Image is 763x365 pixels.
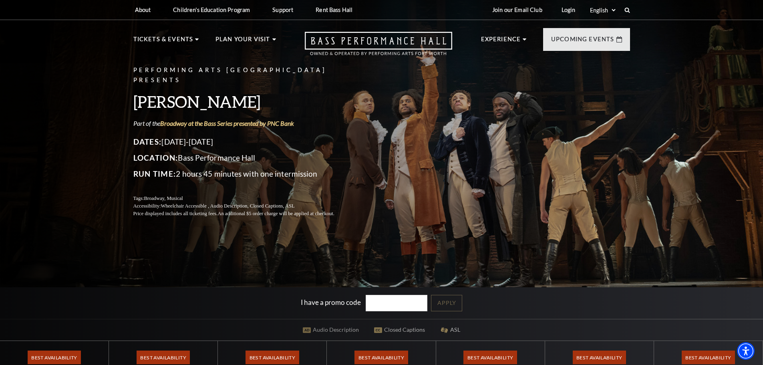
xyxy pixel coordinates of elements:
span: Best Availability [354,351,408,364]
span: Location: [133,153,178,162]
p: Tickets & Events [133,34,193,49]
select: Select: [588,6,617,14]
p: Upcoming Events [551,34,614,49]
p: Accessibility: [133,202,354,210]
p: Children's Education Program [173,6,250,13]
a: Open this option [276,32,481,63]
p: Part of the [133,119,354,128]
p: About [135,6,151,13]
p: Tags: [133,195,354,202]
h3: [PERSON_NAME] [133,91,354,112]
p: Price displayed includes all ticketing fees. [133,210,354,218]
span: Broadway, Musical [144,196,183,201]
a: Broadway at the Bass Series presented by PNC Bank - open in a new tab [160,119,294,127]
label: I have a promo code [301,298,361,307]
p: Plan Your Visit [215,34,270,49]
span: Best Availability [28,351,81,364]
span: Best Availability [246,351,299,364]
p: Bass Performance Hall [133,151,354,164]
span: Best Availability [463,351,517,364]
span: Run Time: [133,169,176,178]
span: Dates: [133,137,162,146]
span: An additional $5 order charge will be applied at checkout. [217,211,334,216]
p: Performing Arts [GEOGRAPHIC_DATA] Presents [133,65,354,85]
p: Experience [481,34,521,49]
p: Rent Bass Hall [316,6,352,13]
p: [DATE]-[DATE] [133,135,354,148]
p: Support [272,6,293,13]
span: Best Availability [573,351,626,364]
span: Wheelchair Accessible , Audio Description, Closed Captions, ASL [161,203,294,209]
p: 2 hours 45 minutes with one intermission [133,167,354,180]
span: Best Availability [137,351,190,364]
span: Best Availability [682,351,735,364]
div: Accessibility Menu [737,342,755,360]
